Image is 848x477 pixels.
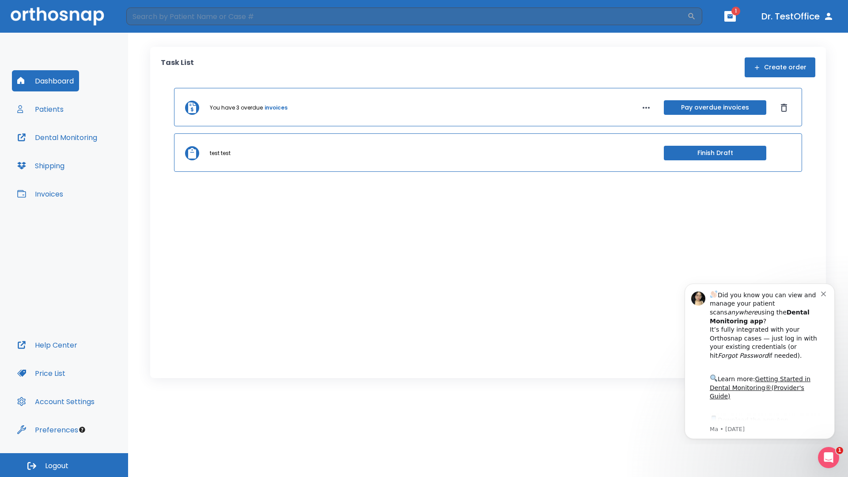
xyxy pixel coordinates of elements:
[12,363,71,384] button: Price List
[12,391,100,412] button: Account Settings
[12,334,83,356] button: Help Center
[38,139,150,184] div: Download the app: | ​ Let us know if you need help getting started!
[150,14,157,21] button: Dismiss notification
[12,70,79,91] button: Dashboard
[161,57,194,77] p: Task List
[12,419,83,440] button: Preferences
[11,7,104,25] img: Orthosnap
[265,104,288,112] a: invoices
[210,104,263,112] p: You have 3 overdue
[836,447,843,454] span: 1
[38,150,150,158] p: Message from Ma, sent 6w ago
[777,101,791,115] button: Dismiss
[126,8,687,25] input: Search by Patient Name or Case #
[664,146,766,160] button: Finish Draft
[12,98,69,120] button: Patients
[12,183,68,204] button: Invoices
[664,100,766,115] button: Pay overdue invoices
[12,127,102,148] button: Dental Monitoring
[78,426,86,434] div: Tooltip anchor
[758,8,837,24] button: Dr. TestOffice
[12,155,70,176] button: Shipping
[45,461,68,471] span: Logout
[818,447,839,468] iframe: Intercom live chat
[210,149,231,157] p: test test
[731,7,740,15] span: 1
[671,276,848,444] iframe: Intercom notifications message
[38,141,117,157] a: App Store
[745,57,815,77] button: Create order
